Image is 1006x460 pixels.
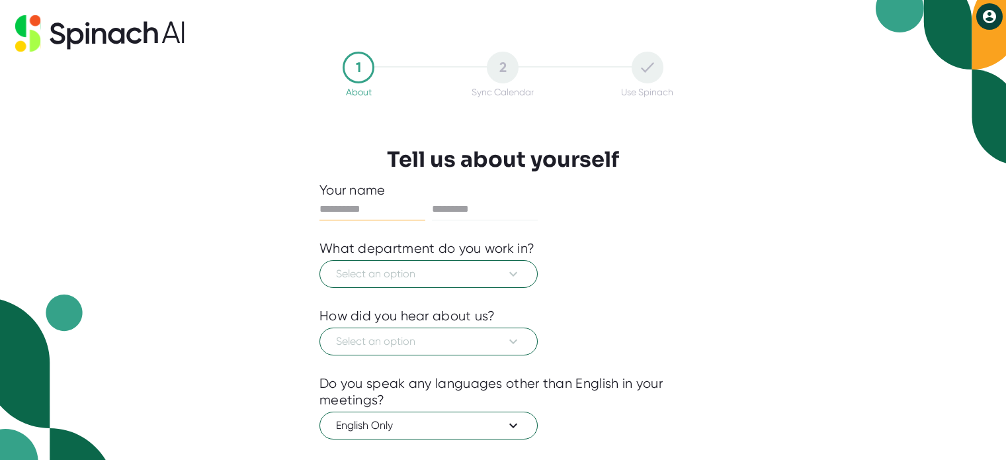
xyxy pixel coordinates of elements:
[319,240,534,257] div: What department do you work in?
[319,375,687,408] div: Do you speak any languages other than English in your meetings?
[319,260,538,288] button: Select an option
[319,412,538,439] button: English Only
[336,418,521,434] span: English Only
[336,334,521,349] span: Select an option
[621,87,673,97] div: Use Spinach
[336,266,521,282] span: Select an option
[472,87,534,97] div: Sync Calendar
[346,87,372,97] div: About
[319,182,687,199] div: Your name
[487,52,519,83] div: 2
[343,52,374,83] div: 1
[319,308,495,324] div: How did you hear about us?
[387,147,619,172] h3: Tell us about yourself
[319,328,538,355] button: Select an option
